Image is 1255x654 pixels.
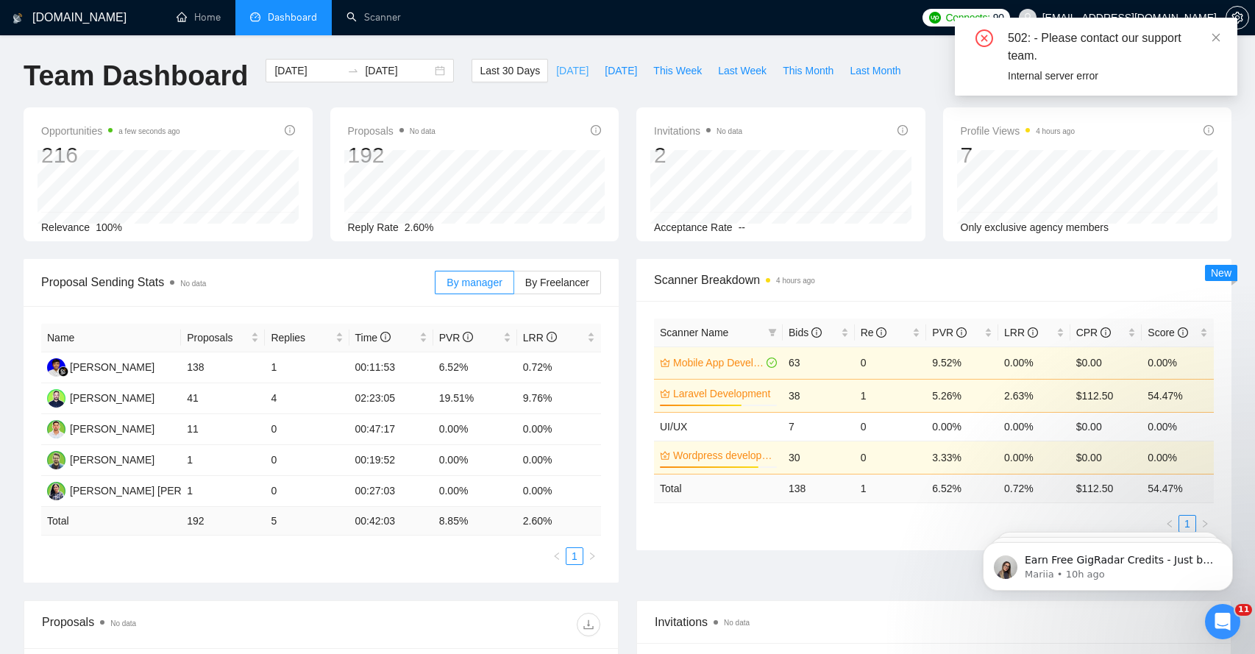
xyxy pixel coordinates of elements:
[1178,327,1188,338] span: info-circle
[655,613,1213,631] span: Invitations
[250,12,260,22] span: dashboard
[654,141,742,169] div: 2
[1101,327,1111,338] span: info-circle
[181,324,265,352] th: Proposals
[783,346,855,379] td: 63
[58,366,68,377] img: gigradar-bm.png
[710,59,775,82] button: Last Week
[783,474,855,502] td: 138
[765,321,780,344] span: filter
[265,445,349,476] td: 0
[926,346,998,379] td: 9.52%
[926,474,998,502] td: 6.52 %
[525,277,589,288] span: By Freelancer
[783,441,855,474] td: 30
[349,383,433,414] td: 02:23:05
[47,391,154,403] a: SK[PERSON_NAME]
[861,327,887,338] span: Re
[654,271,1214,289] span: Scanner Breakdown
[348,122,435,140] span: Proposals
[70,483,242,499] div: [PERSON_NAME] [PERSON_NAME]
[855,379,927,412] td: 1
[776,277,815,285] time: 4 hours ago
[1008,29,1220,65] div: 502: - Please contact our support team.
[724,619,750,627] span: No data
[855,474,927,502] td: 1
[1142,474,1214,502] td: 54.47 %
[1142,412,1214,441] td: 0.00%
[181,414,265,445] td: 11
[1205,604,1240,639] iframe: Intercom live chat
[47,358,65,377] img: FR
[181,383,265,414] td: 41
[47,420,65,438] img: AC
[547,332,557,342] span: info-circle
[945,10,989,26] span: Connects:
[265,507,349,536] td: 5
[47,482,65,500] img: SS
[517,445,601,476] td: 0.00%
[349,476,433,507] td: 00:27:03
[660,450,670,461] span: crown
[768,328,777,337] span: filter
[998,474,1070,502] td: 0.72 %
[365,63,432,79] input: End date
[1070,441,1142,474] td: $0.00
[1211,32,1221,43] span: close
[1008,68,1220,84] div: Internal server error
[789,327,822,338] span: Bids
[349,445,433,476] td: 00:19:52
[673,355,764,371] a: Mobile App Developer
[597,59,645,82] button: [DATE]
[956,327,967,338] span: info-circle
[405,221,434,233] span: 2.60%
[349,507,433,536] td: 00:42:03
[517,352,601,383] td: 0.72%
[70,359,154,375] div: [PERSON_NAME]
[1226,12,1249,24] a: setting
[70,452,154,468] div: [PERSON_NAME]
[645,59,710,82] button: This Week
[265,383,349,414] td: 4
[566,548,583,564] a: 1
[552,552,561,561] span: left
[480,63,540,79] span: Last 30 Days
[1023,13,1033,23] span: user
[380,332,391,342] span: info-circle
[929,12,941,24] img: upwork-logo.png
[1070,346,1142,379] td: $0.00
[118,127,179,135] time: a few seconds ago
[654,221,733,233] span: Acceptance Rate
[517,476,601,507] td: 0.00%
[1076,327,1111,338] span: CPR
[181,352,265,383] td: 138
[1235,604,1252,616] span: 11
[998,346,1070,379] td: 0.00%
[41,324,181,352] th: Name
[42,613,321,636] div: Proposals
[660,388,670,399] span: crown
[447,277,502,288] span: By manager
[932,327,967,338] span: PVR
[583,547,601,565] button: right
[548,547,566,565] button: left
[433,476,517,507] td: 0.00%
[187,330,248,346] span: Proposals
[181,445,265,476] td: 1
[717,127,742,135] span: No data
[718,63,767,79] span: Last Week
[265,324,349,352] th: Replies
[181,507,265,536] td: 192
[346,11,401,24] a: searchScanner
[1070,412,1142,441] td: $0.00
[433,352,517,383] td: 6.52%
[180,280,206,288] span: No data
[41,221,90,233] span: Relevance
[1004,327,1038,338] span: LRR
[433,414,517,445] td: 0.00%
[998,412,1070,441] td: 0.00%
[855,346,927,379] td: 0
